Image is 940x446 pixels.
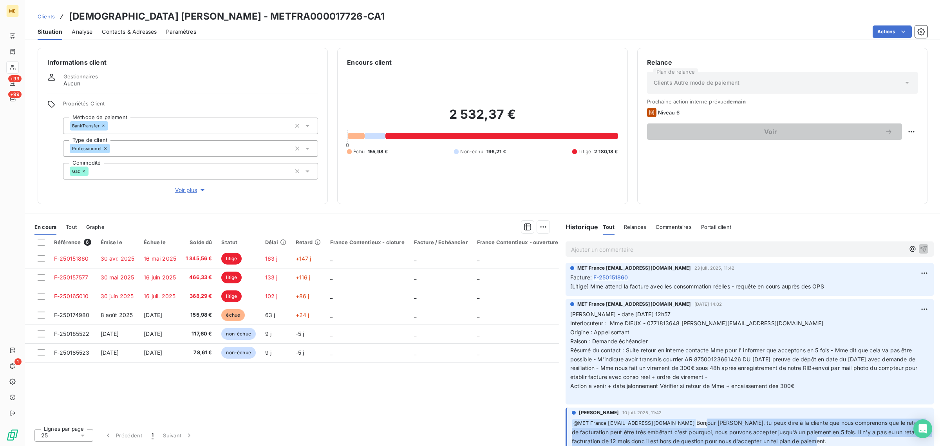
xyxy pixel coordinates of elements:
[477,274,479,281] span: _
[414,293,416,299] span: _
[72,123,99,128] span: BankTransfer
[72,146,101,151] span: Professionnel
[656,224,692,230] span: Commentaires
[330,312,333,318] span: _
[101,312,133,318] span: 8 août 2025
[577,265,691,272] span: MET France [EMAIL_ADDRESS][DOMAIN_NAME]
[69,9,385,24] h3: [DEMOGRAPHIC_DATA] [PERSON_NAME] - METFRA000017726-CA1
[186,255,212,263] span: 1 345,56 €
[144,312,162,318] span: [DATE]
[265,312,275,318] span: 63 j
[54,239,91,246] div: Référence
[6,5,19,17] div: ME
[873,25,912,38] button: Actions
[477,293,479,299] span: _
[296,330,304,337] span: -5 j
[221,347,255,359] span: non-échue
[63,186,318,194] button: Voir plus
[647,58,918,67] h6: Relance
[221,239,255,245] div: Statut
[144,293,175,299] span: 16 juil. 2025
[414,274,416,281] span: _
[265,293,278,299] span: 102 j
[570,347,919,381] span: Résumé du contact : Suite retour en interne contacte Mme pour l' informer que acceptons en 5 fois...
[296,239,321,245] div: Retard
[186,274,212,281] span: 466,33 €
[647,98,918,105] span: Prochaine action interne prévue
[47,58,318,67] h6: Informations client
[63,73,98,80] span: Gestionnaires
[86,224,105,230] span: Graphe
[414,255,416,262] span: _
[347,58,392,67] h6: Encours client
[477,312,479,318] span: _
[265,330,271,337] span: 9 j
[414,312,416,318] span: _
[38,13,55,20] a: Clients
[579,409,619,416] span: [PERSON_NAME]
[101,274,134,281] span: 30 mai 2025
[99,427,147,444] button: Précédent
[38,28,62,36] span: Situation
[368,148,388,155] span: 155,98 €
[330,274,333,281] span: _
[477,330,479,337] span: _
[8,75,22,82] span: +99
[221,253,242,265] span: litige
[603,224,615,230] span: Tout
[186,292,212,300] span: 368,29 €
[570,273,592,281] span: Facture :
[84,239,91,246] span: 6
[147,427,158,444] button: 1
[6,429,19,441] img: Logo LeanPay
[54,255,89,262] span: F-250151860
[570,338,648,344] span: Raison : Demande échéancier
[593,273,628,281] span: F-250151860
[66,224,77,230] span: Tout
[414,349,416,356] span: _
[913,419,932,438] div: Open Intercom Messenger
[330,330,333,337] span: _
[486,148,506,155] span: 196,21 €
[186,349,212,357] span: 78,61 €
[144,330,162,337] span: [DATE]
[14,358,22,365] span: 1
[460,148,483,155] span: Non-échu
[330,349,333,356] span: _
[346,142,349,148] span: 0
[54,274,89,281] span: F-250157577
[158,427,198,444] button: Suivant
[477,255,479,262] span: _
[330,255,333,262] span: _
[152,431,154,439] span: 1
[265,239,286,245] div: Délai
[221,309,245,321] span: échue
[727,98,746,105] span: demain
[656,129,885,135] span: Voir
[572,419,696,428] span: @ MET France [EMAIL_ADDRESS][DOMAIN_NAME]
[101,330,119,337] span: [DATE]
[54,312,90,318] span: F-250174980
[34,224,56,230] span: En cours
[477,239,559,245] div: France Contentieux - ouverture
[701,224,731,230] span: Portail client
[54,293,89,299] span: F-250165010
[347,107,618,130] h2: 2 532,37 €
[265,274,278,281] span: 133 j
[572,419,931,444] span: Bonjour [PERSON_NAME], tu peux dire à la cliente que nous comprenons que le retard de facturation...
[186,330,212,338] span: 117,60 €
[694,266,735,270] span: 23 juil. 2025, 11:42
[570,383,794,389] span: Action à venir + date jalonnement Vérifier si retour de Mme + encaissement des 300€
[265,255,278,262] span: 163 j
[414,239,468,245] div: Facture / Echéancier
[8,91,22,98] span: +99
[296,274,311,281] span: +116 j
[101,349,119,356] span: [DATE]
[89,168,95,175] input: Ajouter une valeur
[54,330,90,337] span: F-250185522
[186,239,212,245] div: Solde dû
[578,148,591,155] span: Litige
[110,145,116,152] input: Ajouter une valeur
[108,122,114,129] input: Ajouter une valeur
